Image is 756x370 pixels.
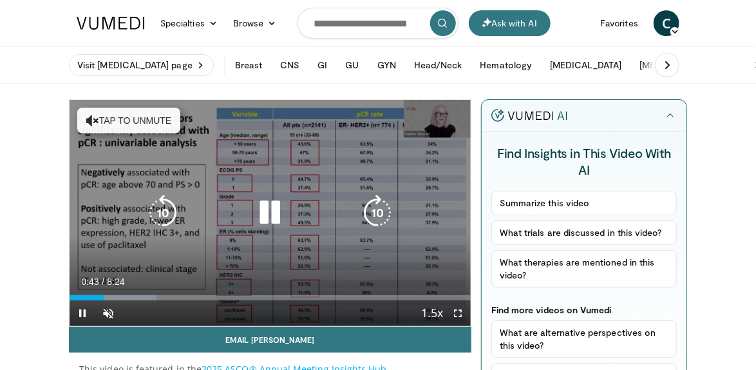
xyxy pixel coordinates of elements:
button: Playback Rate [419,300,445,326]
button: Head/Neck [406,52,470,78]
a: C [654,10,679,36]
p: Find more videos on Vumedi [491,304,677,315]
a: Specialties [153,10,225,36]
span: 8:24 [107,277,124,287]
button: GI [310,52,335,78]
button: Unmute [95,300,121,326]
video-js: Video Player [70,100,471,326]
button: Pause [70,300,95,326]
button: [MEDICAL_DATA] [632,52,719,78]
a: Visit [MEDICAL_DATA] page [69,54,214,76]
button: What therapies are mentioned in this video? [491,250,677,287]
input: Search topics, interventions [298,8,458,39]
a: Email [PERSON_NAME] [69,327,471,353]
span: / [102,277,104,287]
img: vumedi-ai-logo.v2.svg [491,109,567,122]
button: GU [338,52,367,78]
button: Hematology [473,52,540,78]
img: VuMedi Logo [77,17,145,30]
button: What trials are discussed in this video? [491,220,677,245]
a: Browse [225,10,285,36]
button: What are alternative perspectives on this video? [491,320,677,358]
span: 0:43 [81,277,99,287]
button: Fullscreen [445,300,471,326]
button: CNS [272,52,307,78]
button: GYN [370,52,404,78]
button: Summarize this video [491,191,677,215]
button: Ask with AI [469,10,551,36]
div: Progress Bar [70,295,471,300]
button: Tap to unmute [77,108,180,133]
button: [MEDICAL_DATA] [542,52,629,78]
button: Breast [227,52,270,78]
h4: Find Insights in This Video With AI [491,144,677,178]
a: Favorites [592,10,646,36]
